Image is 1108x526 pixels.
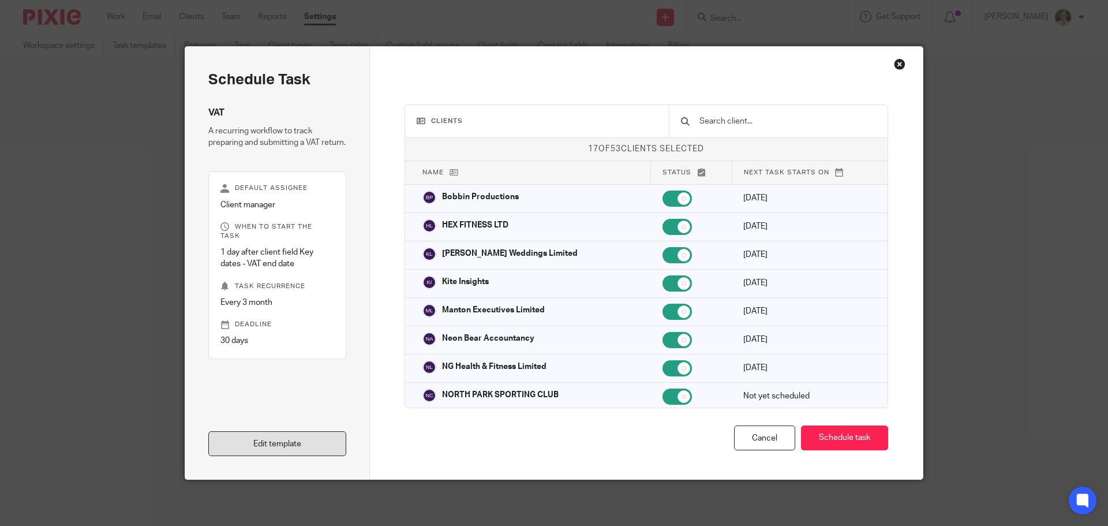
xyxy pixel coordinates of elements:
p: Client manager [220,199,334,211]
p: When to start the task [220,222,334,241]
div: Cancel [734,426,795,450]
input: Search client... [698,115,876,128]
div: Close this dialog window [894,58,905,70]
p: Deadline [220,320,334,329]
p: [PERSON_NAME] Weddings Limited [442,248,578,259]
img: svg%3E [422,219,436,233]
p: Name [422,167,639,177]
p: A recurring workflow to track preparing and submitting a VAT return. [208,125,346,149]
p: [DATE] [743,221,870,232]
p: of clients selected [405,143,888,155]
p: 30 days [220,335,334,346]
p: [DATE] [743,277,870,289]
p: Default assignee [220,184,334,193]
p: Every 3 month [220,297,334,308]
button: Schedule task [801,426,888,450]
p: [DATE] [743,249,870,260]
p: Manton Executives Limited [442,304,545,316]
p: NG Health & Fitness Limited [442,361,546,372]
p: Kite Insights [442,276,489,288]
p: HEX FITNESS LTD [442,219,508,231]
p: [DATE] [743,192,870,204]
img: svg%3E [422,360,436,374]
p: Neon Bear Accountancy [442,333,534,344]
p: Not yet scheduled [743,390,870,402]
h2: Schedule task [208,70,346,89]
img: svg%3E [422,389,436,402]
p: [DATE] [743,334,870,345]
p: Status [662,167,720,177]
img: svg%3E [422,304,436,318]
p: Next task starts on [744,167,871,177]
p: NORTH PARK SPORTING CLUB [442,389,559,401]
span: 17 [588,145,598,153]
p: [DATE] [743,362,870,374]
span: 53 [611,145,621,153]
img: svg%3E [422,247,436,261]
p: [DATE] [743,305,870,317]
h4: VAT [208,107,346,119]
a: Edit template [208,431,346,456]
img: svg%3E [422,332,436,346]
h3: Clients [417,117,658,126]
p: 1 day after client field Key dates - VAT end date [220,247,334,270]
p: Task recurrence [220,282,334,291]
p: Bobbin Productions [442,191,519,203]
img: svg%3E [422,275,436,289]
img: svg%3E [422,191,436,204]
